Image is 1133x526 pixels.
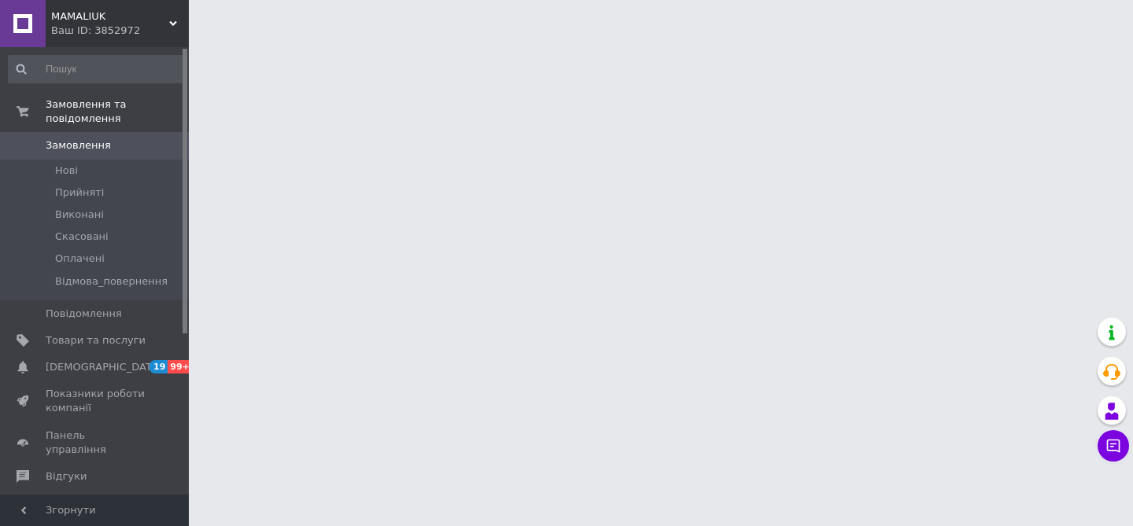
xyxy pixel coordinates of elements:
[46,138,111,153] span: Замовлення
[55,252,105,266] span: Оплачені
[55,164,78,178] span: Нові
[46,97,189,126] span: Замовлення та повідомлення
[51,24,189,38] div: Ваш ID: 3852972
[46,307,122,321] span: Повідомлення
[1098,430,1129,462] button: Чат з покупцем
[55,208,104,222] span: Виконані
[46,469,87,484] span: Відгуки
[168,360,194,373] span: 99+
[149,360,168,373] span: 19
[46,387,146,415] span: Показники роботи компанії
[55,186,104,200] span: Прийняті
[8,55,186,83] input: Пошук
[46,333,146,348] span: Товари та послуги
[55,230,109,244] span: Скасовані
[55,274,168,289] span: Відмова_повернення
[51,9,169,24] span: MAMALIUK
[46,429,146,457] span: Панель управління
[46,360,162,374] span: [DEMOGRAPHIC_DATA]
